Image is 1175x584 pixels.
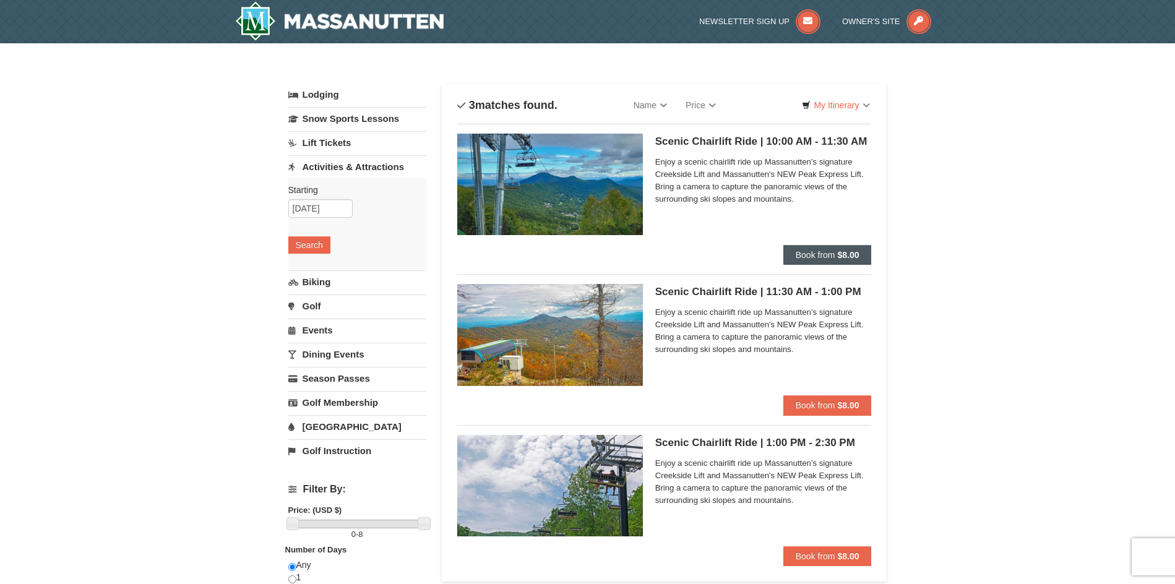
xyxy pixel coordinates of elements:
img: 24896431-13-a88f1aaf.jpg [457,284,643,385]
a: Newsletter Sign Up [699,17,820,26]
strong: $8.00 [837,400,859,410]
button: Search [288,236,330,254]
span: Enjoy a scenic chairlift ride up Massanutten’s signature Creekside Lift and Massanutten's NEW Pea... [655,457,872,507]
a: Biking [288,270,426,293]
button: Book from $8.00 [783,395,872,415]
span: 8 [358,530,363,539]
h5: Scenic Chairlift Ride | 11:30 AM - 1:00 PM [655,286,872,298]
a: Name [624,93,676,118]
a: Lodging [288,84,426,106]
span: Enjoy a scenic chairlift ride up Massanutten’s signature Creekside Lift and Massanutten's NEW Pea... [655,156,872,205]
label: Starting [288,184,417,196]
h5: Scenic Chairlift Ride | 1:00 PM - 2:30 PM [655,437,872,449]
a: Golf Instruction [288,439,426,462]
a: My Itinerary [794,96,877,114]
img: 24896431-9-664d1467.jpg [457,435,643,536]
h4: Filter By: [288,484,426,495]
span: Newsletter Sign Up [699,17,790,26]
a: Season Passes [288,367,426,390]
h5: Scenic Chairlift Ride | 10:00 AM - 11:30 AM [655,135,872,148]
a: Activities & Attractions [288,155,426,178]
span: Book from [796,400,835,410]
button: Book from $8.00 [783,245,872,265]
a: Events [288,319,426,341]
a: Owner's Site [842,17,931,26]
strong: Price: (USD $) [288,505,342,515]
span: Book from [796,551,835,561]
strong: $8.00 [837,551,859,561]
strong: Number of Days [285,545,347,554]
strong: $8.00 [837,250,859,260]
span: Owner's Site [842,17,900,26]
a: Golf Membership [288,391,426,414]
a: Dining Events [288,343,426,366]
span: 0 [351,530,356,539]
label: - [288,528,426,541]
a: Lift Tickets [288,131,426,154]
img: 24896431-1-a2e2611b.jpg [457,134,643,235]
a: Price [676,93,725,118]
a: Massanutten Resort [235,1,444,41]
a: [GEOGRAPHIC_DATA] [288,415,426,438]
span: 3 [469,99,475,111]
img: Massanutten Resort Logo [235,1,444,41]
span: Enjoy a scenic chairlift ride up Massanutten’s signature Creekside Lift and Massanutten's NEW Pea... [655,306,872,356]
h4: matches found. [457,99,557,111]
button: Book from $8.00 [783,546,872,566]
span: Book from [796,250,835,260]
a: Golf [288,294,426,317]
a: Snow Sports Lessons [288,107,426,130]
